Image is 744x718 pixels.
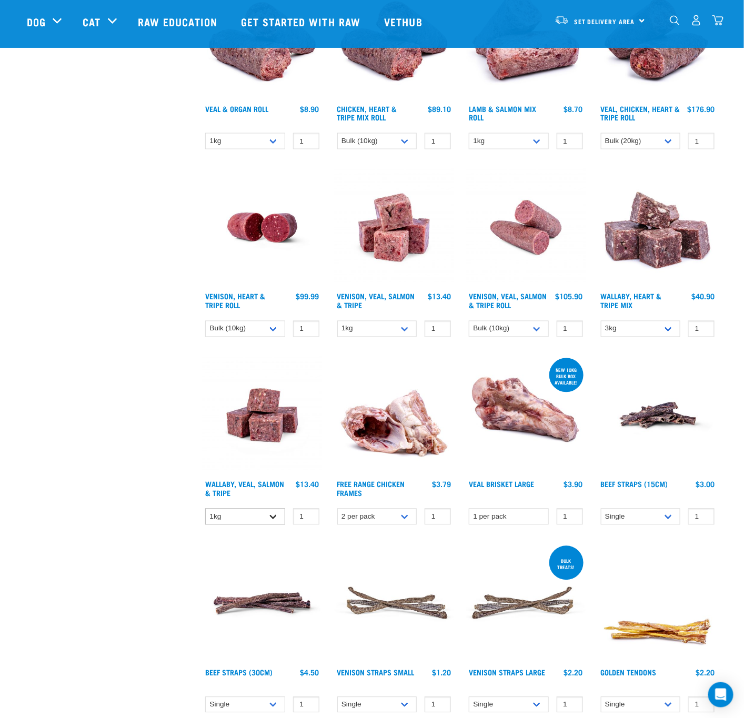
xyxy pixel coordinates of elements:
input: 1 [557,509,583,525]
a: Venison, Veal, Salmon & Tripe [337,295,415,307]
div: BULK TREATS! [549,553,584,575]
a: Venison Straps Large [469,671,545,674]
img: Raw Essentials Venison Heart & Tripe Hypoallergenic Raw Pet Food Bulk Roll Unwrapped [203,168,322,288]
a: Vethub [374,1,436,43]
a: Raw Education [127,1,230,43]
input: 1 [293,509,319,525]
a: Beef Straps (30cm) [205,671,273,674]
img: van-moving.png [555,15,569,25]
img: Raw Essentials Beef Straps 15cm 6 Pack [598,356,718,476]
input: 1 [557,133,583,149]
a: Golden Tendons [601,671,657,674]
input: 1 [425,697,451,713]
a: Lamb & Salmon Mix Roll [469,107,536,119]
img: Venison Straps [335,544,454,663]
div: $8.90 [300,105,319,113]
div: $4.50 [300,669,319,677]
div: new 10kg bulk box available! [549,362,584,391]
div: $8.70 [564,105,583,113]
input: 1 [688,697,715,713]
img: 1174 Wallaby Heart Tripe Mix 01 [598,168,718,288]
img: Venison Veal Salmon Tripe 1651 [466,168,586,288]
img: 1293 Golden Tendons 01 [598,544,718,663]
a: Free Range Chicken Frames [337,482,405,494]
input: 1 [425,509,451,525]
a: Wallaby, Veal, Salmon & Tripe [205,482,284,494]
input: 1 [557,697,583,713]
div: $40.90 [691,292,715,301]
div: $13.40 [296,480,319,489]
div: Open Intercom Messenger [708,682,733,707]
a: Dog [27,14,46,29]
input: 1 [293,697,319,713]
img: Venison Veal Salmon Tripe 1621 [335,168,454,288]
input: 1 [425,321,451,337]
a: Chicken, Heart & Tripe Mix Roll [337,107,397,119]
img: user.png [691,15,702,26]
a: Venison, Heart & Tripe Roll [205,295,265,307]
div: $2.20 [564,669,583,677]
div: $2.20 [696,669,715,677]
a: Venison Straps Small [337,671,415,674]
a: Get started with Raw [230,1,374,43]
a: Wallaby, Heart & Tripe Mix [601,295,662,307]
div: $3.00 [696,480,715,489]
a: Beef Straps (15cm) [601,482,668,486]
input: 1 [425,133,451,149]
img: Wallaby Veal Salmon Tripe 1642 [203,356,322,476]
div: $105.90 [556,292,583,301]
img: home-icon@2x.png [712,15,723,26]
a: Cat [83,14,100,29]
a: Veal, Chicken, Heart & Tripe Roll [601,107,680,119]
img: 1236 Chicken Frame Turks 01 [335,356,454,476]
div: $176.90 [687,105,715,113]
div: $3.79 [432,480,451,489]
a: Veal Brisket Large [469,482,534,486]
a: Veal & Organ Roll [205,107,268,110]
input: 1 [688,133,715,149]
div: $89.10 [428,105,451,113]
input: 1 [293,321,319,337]
img: home-icon-1@2x.png [670,15,680,25]
a: Venison, Veal, Salmon & Tripe Roll [469,295,547,307]
img: Stack of 3 Venison Straps Treats for Pets [466,544,586,663]
div: $3.90 [564,480,583,489]
div: $99.99 [296,292,319,301]
span: Set Delivery Area [574,19,635,23]
input: 1 [293,133,319,149]
input: 1 [688,509,715,525]
img: Raw Essentials Beef Straps 6 Pack [203,544,322,663]
input: 1 [557,321,583,337]
div: $13.40 [428,292,451,301]
div: $1.20 [432,669,451,677]
img: 1205 Veal Brisket 1pp 01 [466,356,586,476]
input: 1 [688,321,715,337]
